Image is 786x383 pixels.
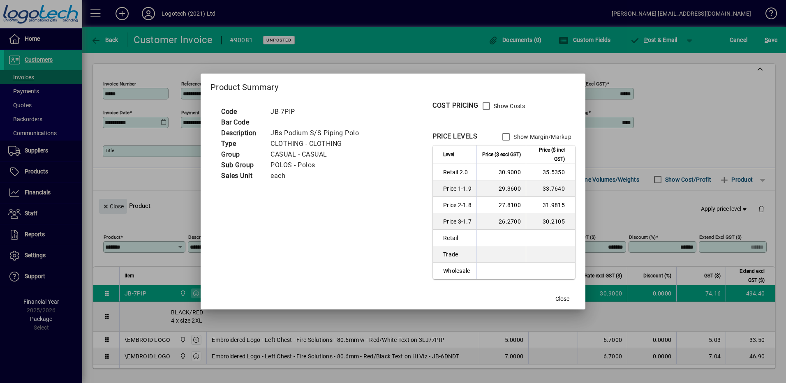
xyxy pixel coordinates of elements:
[217,149,266,160] td: Group
[266,138,369,149] td: CLOTHING - CLOTHING
[266,106,369,117] td: JB-7PIP
[432,101,478,111] div: COST PRICING
[443,201,472,209] span: Price 2-1.8
[201,74,585,97] h2: Product Summary
[526,213,575,230] td: 30.2105
[443,150,454,159] span: Level
[512,133,571,141] label: Show Margin/Markup
[531,145,565,164] span: Price ($ incl GST)
[476,180,526,197] td: 29.3600
[443,217,472,226] span: Price 3-1.7
[555,295,569,303] span: Close
[443,168,472,176] span: Retail 2.0
[217,117,266,128] td: Bar Code
[476,213,526,230] td: 26.2700
[266,128,369,138] td: JBs Podium S/S Piping Polo
[217,128,266,138] td: Description
[217,160,266,171] td: Sub Group
[549,291,576,306] button: Close
[482,150,521,159] span: Price ($ excl GST)
[526,180,575,197] td: 33.7640
[266,171,369,181] td: each
[526,197,575,213] td: 31.9815
[443,185,472,193] span: Price 1-1.9
[443,267,472,275] span: Wholesale
[266,149,369,160] td: CASUAL - CASUAL
[217,106,266,117] td: Code
[266,160,369,171] td: POLOS - Polos
[217,138,266,149] td: Type
[217,171,266,181] td: Sales Unit
[526,164,575,180] td: 35.5350
[443,234,472,242] span: Retail
[432,132,477,141] div: PRICE LEVELS
[443,250,472,258] span: Trade
[476,197,526,213] td: 27.8100
[476,164,526,180] td: 30.9000
[492,102,525,110] label: Show Costs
